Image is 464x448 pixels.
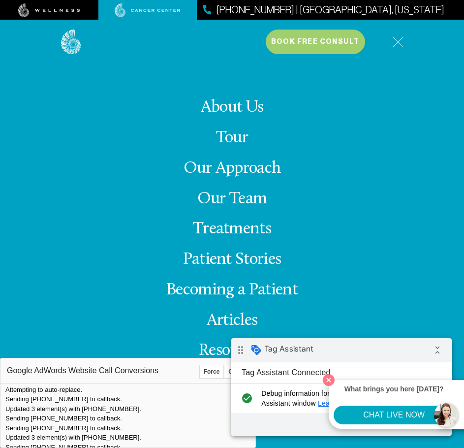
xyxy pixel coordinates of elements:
a: Tour [216,129,248,147]
button: CHAT LIVE NOW [334,406,454,424]
img: wellness [18,3,80,17]
a: Resources [199,342,265,359]
img: cancer center [115,3,181,17]
div: Attempting to auto-replace. Attempting to auto-replace. Sending [PHONE_NUMBER] to callback. Updat... [0,384,255,448]
a: Our Team [197,191,267,208]
strong: What brings you here [DATE]? [344,385,444,393]
i: check_circle [8,51,24,70]
a: Treatments [193,221,271,238]
div: Google AdWords Website Call Conversions [0,358,255,384]
a: Our Approach [184,160,281,177]
a: [PHONE_NUMBER] | [GEOGRAPHIC_DATA], [US_STATE] [203,3,444,17]
button: Close [224,365,249,379]
a: Articles [207,312,258,329]
a: Learn more [87,62,124,69]
button: Finish [182,78,217,96]
span: Tag Assistant [34,6,83,16]
button: Close [320,372,337,388]
span: [PHONE_NUMBER] | [GEOGRAPHIC_DATA], [US_STATE] [217,3,444,17]
img: logo [61,30,81,55]
a: Patient Stories [183,251,281,268]
button: Book Free Consult [266,30,365,54]
i: Collapse debug badge [197,2,217,22]
img: icon-hamburger [392,36,403,48]
button: Force [199,365,224,379]
span: Debug information for this page is viewable in the Tag Assistant window [31,51,205,70]
a: Becoming a Patient [166,282,298,299]
a: About Us [201,99,264,116]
